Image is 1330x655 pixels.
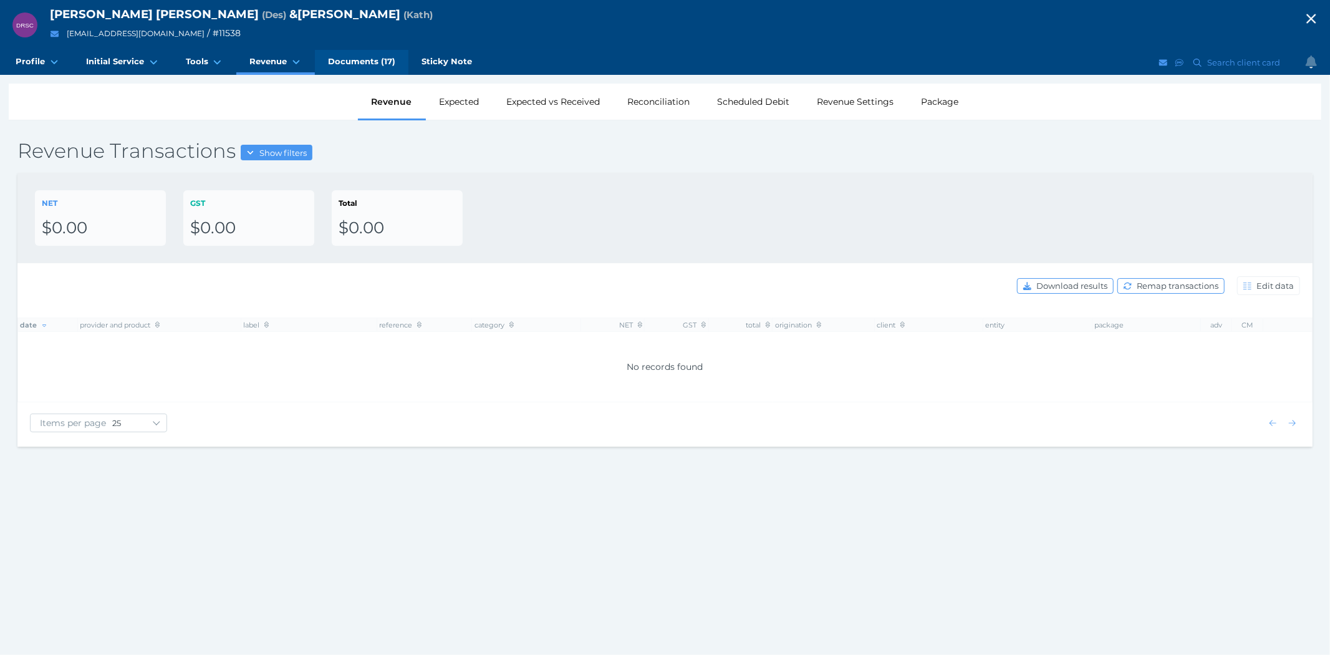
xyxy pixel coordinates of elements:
th: package [1092,318,1200,332]
button: Edit data [1237,276,1300,295]
span: GST [683,321,706,329]
span: Preferred name [403,9,433,21]
span: Total [339,198,357,208]
button: Show next page [1284,415,1300,431]
span: Items per page [31,417,112,429]
button: Email [1157,55,1170,70]
span: Revenue [249,56,287,67]
span: DRSC [16,22,34,29]
button: SMS [1173,55,1186,70]
span: Tools [186,56,208,67]
span: total [746,321,770,329]
a: [EMAIL_ADDRESS][DOMAIN_NAME] [67,29,205,38]
button: Download results [1017,278,1114,294]
span: client [877,321,905,329]
div: Expected [426,84,493,120]
span: Sticky Note [422,56,472,67]
th: CM [1232,318,1263,332]
th: adv [1201,318,1232,332]
div: Expected vs Received [493,84,614,120]
span: origination [775,321,821,329]
a: Profile [2,50,73,75]
span: Show filters [256,148,312,158]
span: NET [42,198,57,208]
span: [PERSON_NAME] [PERSON_NAME] [50,7,259,21]
span: Initial Service [86,56,144,67]
span: Search client card [1205,57,1286,67]
h2: Revenue Transactions [17,138,1313,164]
div: Desmond Robert Stephen Cross [12,12,37,37]
span: category [475,321,514,329]
a: Revenue [236,50,315,75]
div: $0.00 [190,218,307,239]
button: Remap transactions [1117,278,1225,294]
button: Show filters [241,145,312,160]
div: Revenue Settings [804,84,908,120]
span: Remap transactions [1134,281,1224,291]
span: & [PERSON_NAME] [289,7,400,21]
button: Show previous page [1265,415,1281,431]
a: Documents (17) [315,50,408,75]
div: Scheduled Debit [704,84,804,120]
span: date [21,321,47,329]
span: Profile [16,56,45,67]
span: reference [379,321,422,329]
span: Download results [1034,281,1113,291]
div: Package [908,84,973,120]
span: No records found [627,361,703,372]
div: Revenue [358,84,426,120]
div: $0.00 [339,218,456,239]
span: / # 11538 [207,27,241,39]
button: Email [47,26,62,42]
div: $0.00 [42,218,159,239]
span: Documents (17) [328,56,395,67]
button: Search client card [1188,55,1286,70]
th: entity [983,318,1092,332]
div: Reconciliation [614,84,704,120]
a: Initial Service [73,50,172,75]
span: Preferred name [262,9,286,21]
span: Edit data [1254,281,1299,291]
span: provider and product [80,321,160,329]
span: label [243,321,269,329]
span: GST [190,198,205,208]
span: NET [619,321,642,329]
